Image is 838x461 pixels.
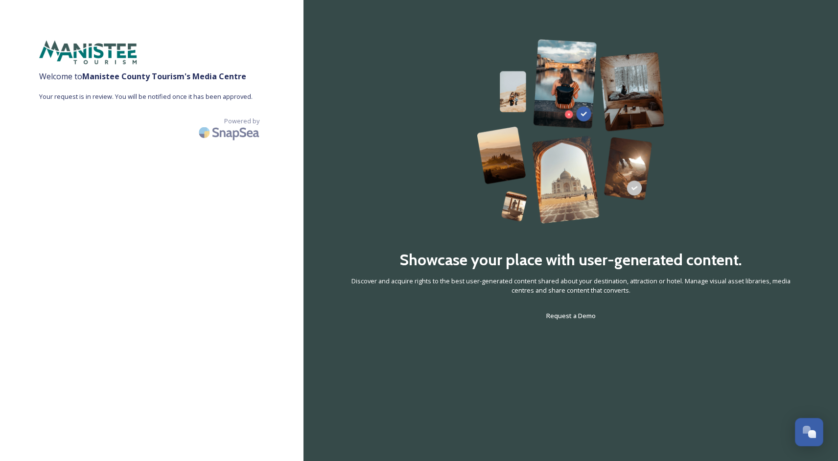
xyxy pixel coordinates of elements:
a: Request a Demo [546,310,596,322]
span: Welcome to [39,70,264,82]
span: Your request is in review. You will be notified once it has been approved. [39,92,264,101]
span: Discover and acquire rights to the best user-generated content shared about your destination, att... [343,277,799,295]
img: 63b42ca75bacad526042e722_Group%20154-p-800.png [477,39,665,224]
strong: Manistee County Tourism 's Media Centre [82,71,246,82]
img: manisteetourism-webheader.png [39,39,137,66]
span: Powered by [224,116,259,126]
img: SnapSea Logo [196,121,264,144]
h2: Showcase your place with user-generated content. [399,248,742,272]
button: Open Chat [795,418,823,446]
span: Request a Demo [546,311,596,320]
